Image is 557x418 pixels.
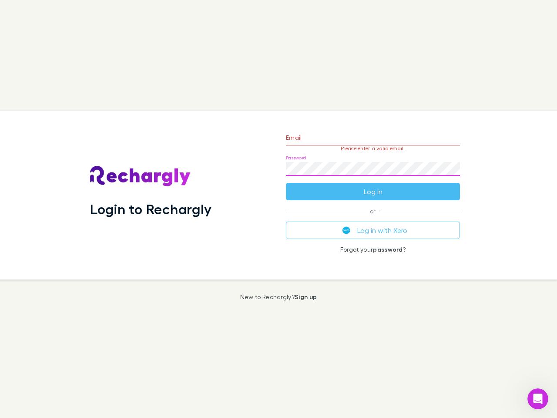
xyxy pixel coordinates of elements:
[527,388,548,409] iframe: Intercom live chat
[295,293,317,300] a: Sign up
[342,226,350,234] img: Xero's logo
[286,183,460,200] button: Log in
[286,222,460,239] button: Log in with Xero
[286,155,306,161] label: Password
[90,201,211,217] h1: Login to Rechargly
[286,246,460,253] p: Forgot your ?
[373,246,403,253] a: password
[286,145,460,152] p: Please enter a valid email.
[90,166,191,187] img: Rechargly's Logo
[240,293,317,300] p: New to Rechargly?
